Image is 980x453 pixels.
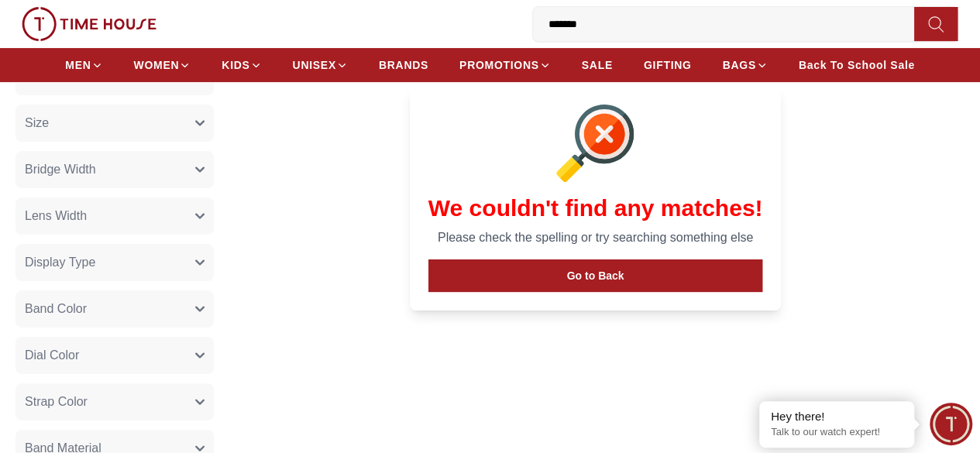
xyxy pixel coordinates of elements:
img: ... [22,7,156,41]
span: KIDS [222,57,249,73]
span: PROMOTIONS [459,57,539,73]
span: SALE [582,57,613,73]
span: Back To School Sale [799,57,915,73]
h1: We couldn't find any matches! [428,194,763,222]
button: Bridge Width [15,151,214,188]
a: KIDS [222,51,261,79]
a: SALE [582,51,613,79]
a: WOMEN [134,51,191,79]
a: BAGS [722,51,767,79]
span: Lens Width [25,207,87,225]
div: Hey there! [771,409,903,424]
span: BAGS [722,57,755,73]
span: Display Type [25,253,95,272]
a: PROMOTIONS [459,51,551,79]
a: MEN [65,51,102,79]
a: BRANDS [379,51,428,79]
span: Bridge Width [25,160,96,179]
span: Size [25,114,49,132]
span: MEN [65,57,91,73]
a: UNISEX [293,51,348,79]
span: Dial Color [25,346,79,365]
a: GIFTING [644,51,692,79]
p: Please check the spelling or try searching something else [428,228,763,247]
button: Display Type [15,244,214,281]
button: Go to Back [428,259,763,292]
span: GIFTING [644,57,692,73]
div: Chat Widget [930,403,972,445]
button: Lens Width [15,197,214,235]
button: Band Color [15,290,214,328]
button: Strap Color [15,383,214,420]
span: Band Color [25,300,87,318]
a: Back To School Sale [799,51,915,79]
p: Talk to our watch expert! [771,426,903,439]
span: UNISEX [293,57,336,73]
button: Size [15,105,214,142]
span: Strap Color [25,393,88,411]
span: WOMEN [134,57,180,73]
span: BRANDS [379,57,428,73]
button: Dial Color [15,337,214,374]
